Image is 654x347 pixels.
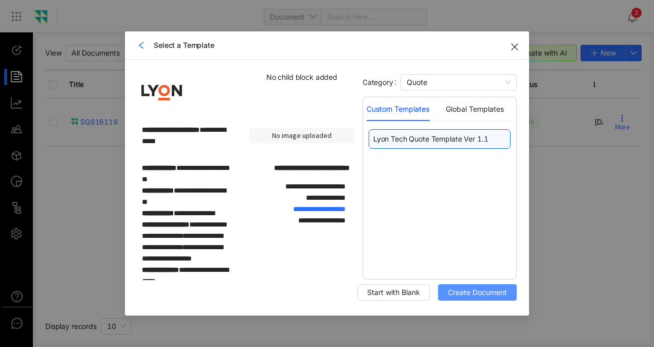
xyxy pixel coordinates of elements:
[373,134,488,144] span: Lyon Tech Quote Template Ver 1.1
[154,40,517,50] span: Select a Template
[367,287,420,298] span: Start with Blank
[137,41,146,49] span: left
[369,129,511,149] div: Lyon Tech Quote Template Ver 1.1
[500,31,529,60] button: Close
[367,103,429,115] div: Custom Templates
[438,284,517,301] button: Create Document
[446,103,504,115] div: Global Templates
[407,75,511,90] span: Quote
[137,40,146,51] div: left
[266,73,337,81] span: No child block added
[362,78,401,86] label: Category
[448,287,507,298] span: Create Document
[357,284,430,301] button: Start with Blank
[272,130,332,141] span: No image uploaded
